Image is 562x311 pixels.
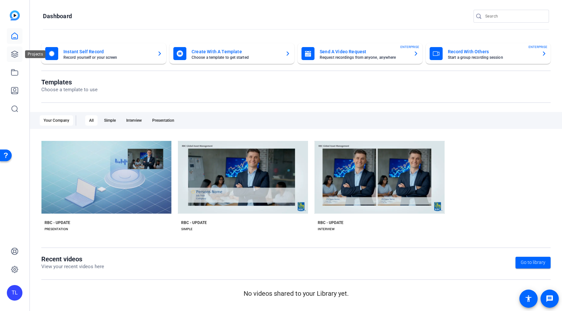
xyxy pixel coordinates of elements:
[10,10,20,20] img: blue-gradient.svg
[192,48,280,56] mat-card-title: Create With A Template
[25,50,46,58] div: Projects
[45,220,70,225] div: RBC - UPDATE
[529,44,547,49] span: ENTERPRISE
[41,86,98,93] p: Choose a template to use
[41,263,104,270] p: View your recent videos here
[43,12,72,20] h1: Dashboard
[525,295,532,303] mat-icon: accessibility
[100,115,120,126] div: Simple
[85,115,98,126] div: All
[515,257,551,268] a: Go to library
[485,12,544,20] input: Search
[320,48,408,56] mat-card-title: Send A Video Request
[122,115,146,126] div: Interview
[41,289,551,298] p: No videos shared to your Library yet.
[448,48,536,56] mat-card-title: Record With Others
[546,295,554,303] mat-icon: message
[426,43,551,64] button: Record With OthersStart a group recording sessionENTERPRISE
[63,56,152,59] mat-card-subtitle: Record yourself or your screen
[298,43,422,64] button: Send A Video RequestRequest recordings from anyone, anywhereENTERPRISE
[192,56,280,59] mat-card-subtitle: Choose a template to get started
[400,44,419,49] span: ENTERPRISE
[181,227,193,232] div: SIMPLE
[181,220,207,225] div: RBC - UPDATE
[40,115,73,126] div: Your Company
[169,43,294,64] button: Create With A TemplateChoose a template to get started
[521,259,545,266] span: Go to library
[448,56,536,59] mat-card-subtitle: Start a group recording session
[7,285,22,301] div: TL
[45,227,68,232] div: PRESENTATION
[148,115,178,126] div: Presentation
[318,220,343,225] div: RBC - UPDATE
[63,48,152,56] mat-card-title: Instant Self Record
[41,43,166,64] button: Instant Self RecordRecord yourself or your screen
[320,56,408,59] mat-card-subtitle: Request recordings from anyone, anywhere
[318,227,335,232] div: INTERVIEW
[41,78,98,86] h1: Templates
[41,255,104,263] h1: Recent videos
